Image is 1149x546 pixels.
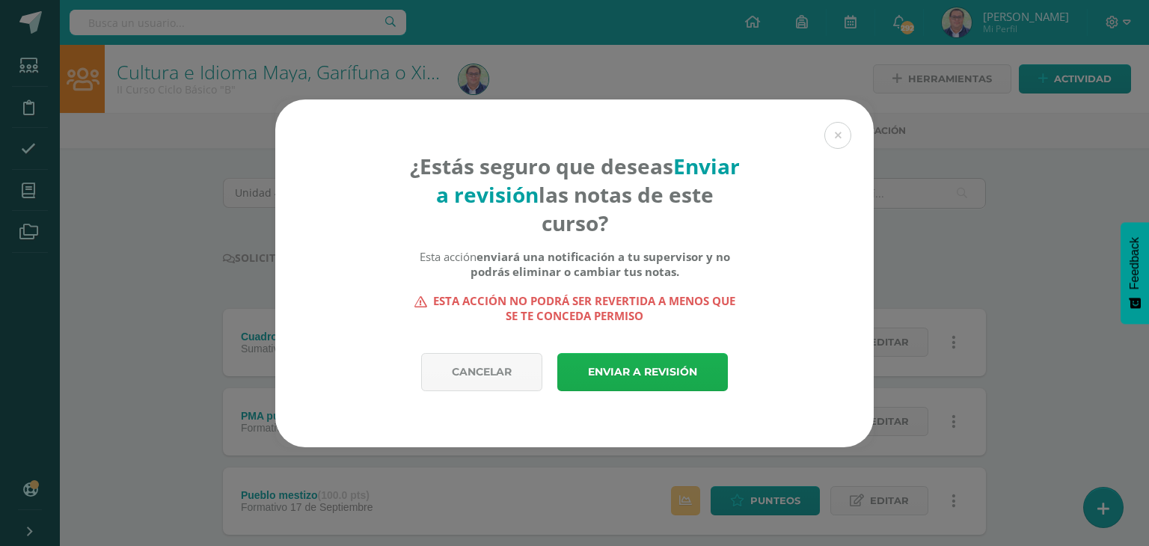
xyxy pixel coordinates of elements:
h4: ¿Estás seguro que deseas las notas de este curso? [409,152,741,237]
button: Feedback - Mostrar encuesta [1121,222,1149,324]
b: enviará una notificación a tu supervisor y no podrás eliminar o cambiar tus notas. [471,249,730,279]
strong: Esta acción no podrá ser revertida a menos que se te conceda permiso [409,293,741,323]
a: Enviar a revisión [557,353,728,391]
div: Esta acción [409,249,741,279]
button: Close (Esc) [824,122,851,149]
a: Cancelar [421,353,542,391]
span: Feedback [1128,237,1142,289]
strong: Enviar a revisión [436,152,740,209]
